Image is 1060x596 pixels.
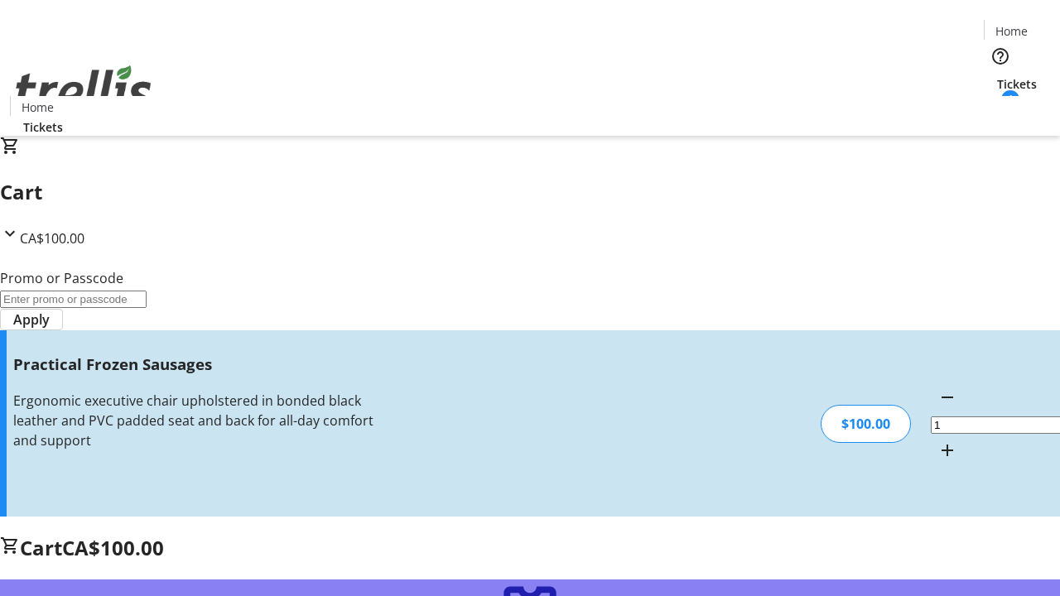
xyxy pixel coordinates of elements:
span: Tickets [23,118,63,136]
span: Apply [13,310,50,329]
h3: Practical Frozen Sausages [13,353,375,376]
a: Tickets [10,118,76,136]
a: Tickets [984,75,1050,93]
span: CA$100.00 [20,229,84,248]
a: Home [11,99,64,116]
button: Decrement by one [931,381,964,414]
button: Increment by one [931,434,964,467]
img: Orient E2E Organization wkGuBbUjiW's Logo [10,47,157,130]
button: Help [984,40,1017,73]
a: Home [985,22,1038,40]
span: Home [995,22,1028,40]
button: Cart [984,93,1017,126]
span: Tickets [997,75,1037,93]
div: $100.00 [821,405,911,443]
span: Home [22,99,54,116]
div: Ergonomic executive chair upholstered in bonded black leather and PVC padded seat and back for al... [13,391,375,450]
span: CA$100.00 [62,534,164,561]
